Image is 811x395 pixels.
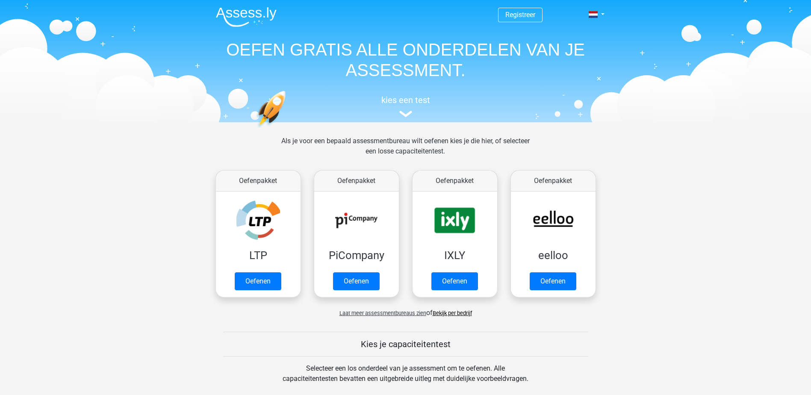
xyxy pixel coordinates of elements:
[433,310,472,316] a: Bekijk per bedrijf
[505,11,535,19] a: Registreer
[209,95,602,105] h5: kies een test
[223,339,588,349] h5: Kies je capaciteitentest
[235,272,281,290] a: Oefenen
[431,272,478,290] a: Oefenen
[274,136,537,167] div: Als je voor een bepaald assessmentbureau wilt oefenen kies je die hier, of selecteer een losse ca...
[399,111,412,117] img: assessment
[209,301,602,318] div: of
[530,272,576,290] a: Oefenen
[339,310,426,316] span: Laat meer assessmentbureaus zien
[216,7,277,27] img: Assessly
[274,363,537,394] div: Selecteer een los onderdeel van je assessment om te oefenen. Alle capaciteitentesten bevatten een...
[209,39,602,80] h1: OEFEN GRATIS ALLE ONDERDELEN VAN JE ASSESSMENT.
[256,91,319,168] img: oefenen
[333,272,380,290] a: Oefenen
[209,95,602,118] a: kies een test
